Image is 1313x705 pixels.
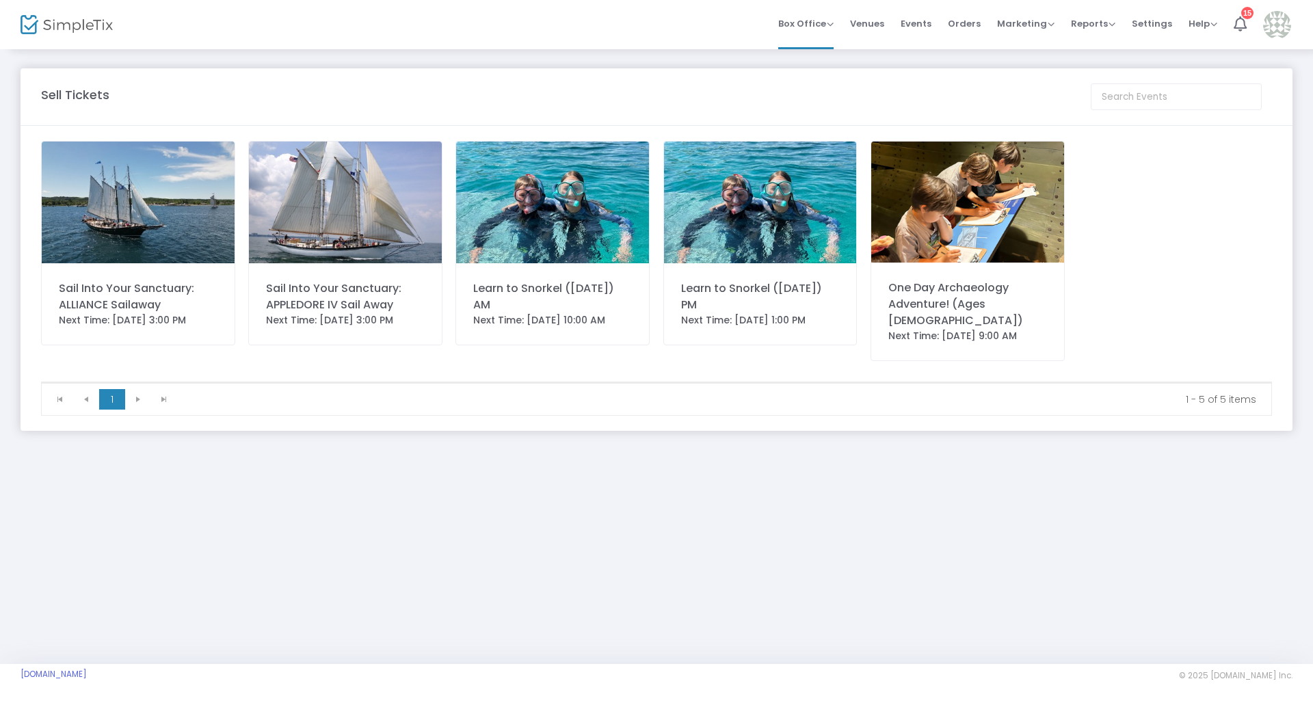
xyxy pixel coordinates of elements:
[266,313,425,328] div: Next Time: [DATE] 3:00 PM
[266,280,425,313] div: Sail Into Your Sanctuary: APPLEDORE IV Sail Away
[1071,17,1115,30] span: Reports
[850,6,884,41] span: Venues
[948,6,981,41] span: Orders
[1189,17,1217,30] span: Help
[888,280,1047,329] div: One Day Archaeology Adventure! (Ages [DEMOGRAPHIC_DATA])
[901,6,931,41] span: Events
[41,85,109,104] m-panel-title: Sell Tickets
[59,280,217,313] div: Sail Into Your Sanctuary: ALLIANCE Sailaway
[778,17,834,30] span: Box Office
[456,142,649,263] img: 638845703715712916638773137418696359IMG0989.JPG
[1241,7,1254,19] div: 15
[473,280,632,313] div: Learn to Snorkel ([DATE]) AM
[888,329,1047,343] div: Next Time: [DATE] 9:00 AM
[249,142,442,263] img: AppledoreIVhorizontal.jpg
[42,142,235,263] img: Alliance2.JPG
[21,669,87,680] a: [DOMAIN_NAME]
[997,17,1055,30] span: Marketing
[473,313,632,328] div: Next Time: [DATE] 10:00 AM
[681,313,840,328] div: Next Time: [DATE] 1:00 PM
[59,313,217,328] div: Next Time: [DATE] 3:00 PM
[871,142,1064,263] img: 638845687278302323ArcheologyAdventure102.png
[99,389,125,410] span: Page 1
[681,280,840,313] div: Learn to Snorkel ([DATE]) PM
[1179,670,1292,681] span: © 2025 [DOMAIN_NAME] Inc.
[1132,6,1172,41] span: Settings
[664,142,857,263] img: 638845711615626035638845703715712916638773137418696359IMG0989.JPG
[1091,83,1262,110] input: Search Events
[187,393,1256,406] kendo-pager-info: 1 - 5 of 5 items
[42,382,1271,383] div: Data table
